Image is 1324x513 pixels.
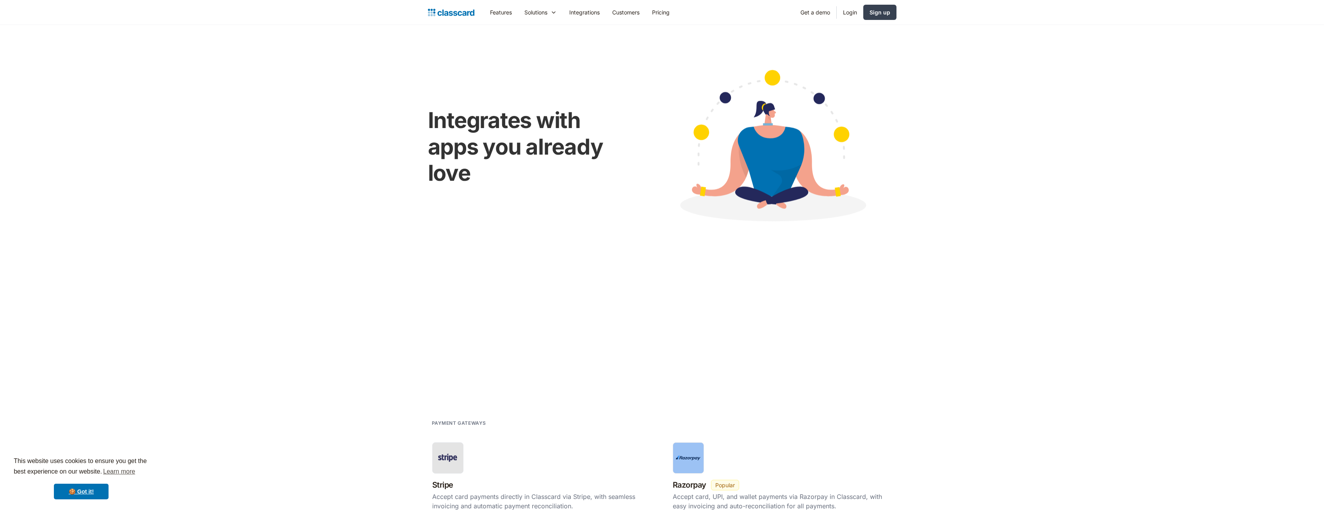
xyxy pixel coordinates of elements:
[646,4,676,21] a: Pricing
[432,492,652,511] div: Accept card payments directly in Classcard via Stripe, with seamless invoicing and automatic paym...
[435,452,460,463] img: Stripe
[54,484,109,499] a: dismiss cookie message
[518,4,563,21] div: Solutions
[673,492,892,511] div: Accept card, UPI, and wallet payments via Razorpay in Classcard, with easy invoicing and auto-rec...
[484,4,518,21] a: Features
[606,4,646,21] a: Customers
[837,4,863,21] a: Login
[524,8,547,16] div: Solutions
[715,481,735,489] div: Popular
[870,8,890,16] div: Sign up
[676,455,701,461] img: Razorpay
[563,4,606,21] a: Integrations
[863,5,896,20] a: Sign up
[14,456,149,477] span: This website uses cookies to ensure you get the best experience on our website.
[428,107,631,186] h1: Integrates with apps you already love
[6,449,156,507] div: cookieconsent
[673,478,706,492] h3: Razorpay
[794,4,836,21] a: Get a demo
[646,55,896,242] img: Cartoon image showing connected apps
[102,466,136,477] a: learn more about cookies
[432,478,453,492] h3: Stripe
[428,7,474,18] a: home
[432,419,486,427] h2: Payment gateways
